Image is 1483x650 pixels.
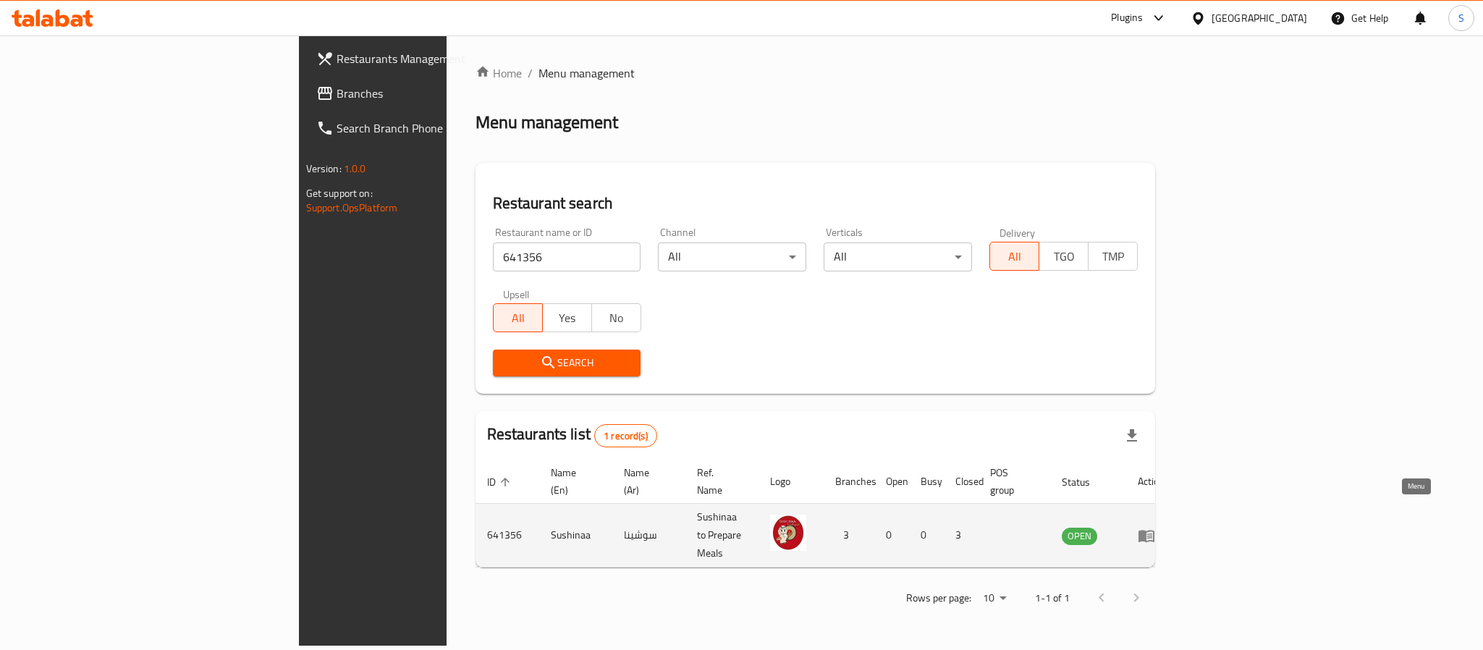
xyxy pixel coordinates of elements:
a: Restaurants Management [305,41,546,76]
span: No [598,308,635,329]
div: OPEN [1062,528,1097,545]
span: 1 record(s) [595,429,656,443]
button: All [989,242,1039,271]
td: 3 [944,504,979,567]
div: All [658,242,806,271]
span: Yes [549,308,586,329]
span: Name (En) [551,464,595,499]
span: OPEN [1062,528,1097,544]
a: Support.OpsPlatform [306,198,398,217]
th: Action [1126,460,1176,504]
span: Version: [306,159,342,178]
button: No [591,303,641,332]
div: Plugins [1111,9,1143,27]
button: Yes [542,303,592,332]
a: Search Branch Phone [305,111,546,145]
span: TGO [1045,246,1083,267]
h2: Restaurant search [493,193,1138,214]
table: enhanced table [476,460,1176,567]
td: Sushinaa to Prepare Meals [685,504,759,567]
span: Status [1062,473,1109,491]
span: Search Branch Phone [337,119,535,137]
th: Open [874,460,909,504]
button: TGO [1039,242,1089,271]
span: POS group [990,464,1033,499]
div: Rows per page: [977,588,1012,609]
span: Search [504,354,630,372]
p: Rows per page: [906,589,971,607]
button: All [493,303,543,332]
div: All [824,242,972,271]
th: Closed [944,460,979,504]
span: Menu management [538,64,635,82]
label: Delivery [1000,227,1036,237]
h2: Menu management [476,111,618,134]
nav: breadcrumb [476,64,1156,82]
a: Branches [305,76,546,111]
span: ID [487,473,515,491]
td: Sushinaa [539,504,612,567]
th: Branches [824,460,874,504]
button: TMP [1088,242,1138,271]
span: Get support on: [306,184,373,203]
th: Busy [909,460,944,504]
div: Export file [1115,418,1149,453]
th: Logo [759,460,824,504]
span: Ref. Name [697,464,741,499]
p: 1-1 of 1 [1035,589,1070,607]
img: Sushinaa [770,515,806,551]
h2: Restaurants list [487,423,657,447]
span: All [499,308,537,329]
div: Total records count [594,424,657,447]
span: All [996,246,1034,267]
div: [GEOGRAPHIC_DATA] [1212,10,1307,26]
input: Search for restaurant name or ID.. [493,242,641,271]
td: سوشينا [612,504,685,567]
td: 0 [874,504,909,567]
span: Restaurants Management [337,50,535,67]
button: Search [493,350,641,376]
span: TMP [1094,246,1132,267]
span: Branches [337,85,535,102]
span: S [1458,10,1464,26]
td: 0 [909,504,944,567]
span: Name (Ar) [624,464,668,499]
span: 1.0.0 [344,159,366,178]
label: Upsell [503,289,530,299]
td: 3 [824,504,874,567]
